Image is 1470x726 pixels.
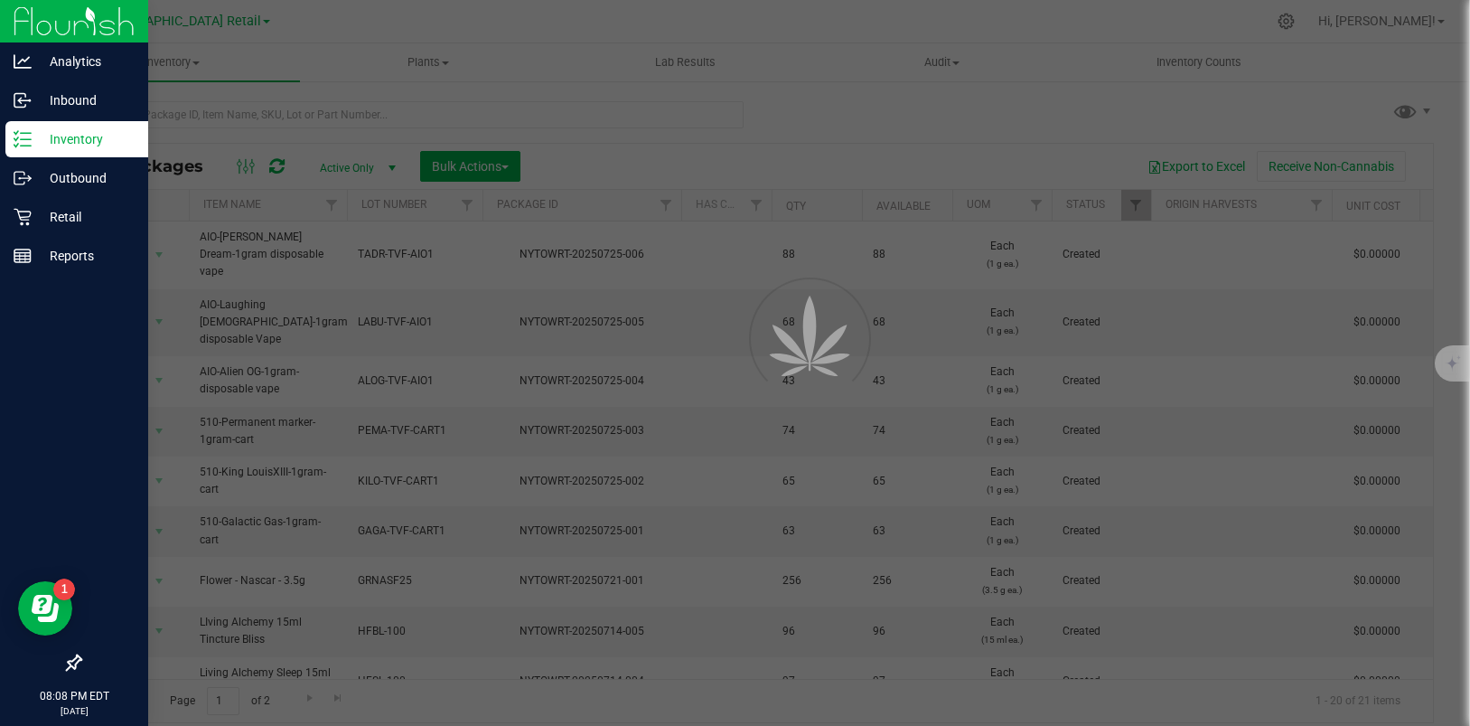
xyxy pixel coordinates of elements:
[32,206,140,228] p: Retail
[14,169,32,187] inline-svg: Outbound
[32,167,140,189] p: Outbound
[14,52,32,71] inline-svg: Analytics
[8,688,140,704] p: 08:08 PM EDT
[14,130,32,148] inline-svg: Inventory
[18,581,72,636] iframe: Resource center
[53,579,75,600] iframe: Resource center unread badge
[14,91,32,109] inline-svg: Inbound
[14,208,32,226] inline-svg: Retail
[32,245,140,267] p: Reports
[32,90,140,111] p: Inbound
[32,51,140,72] p: Analytics
[8,704,140,718] p: [DATE]
[32,128,140,150] p: Inventory
[14,247,32,265] inline-svg: Reports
